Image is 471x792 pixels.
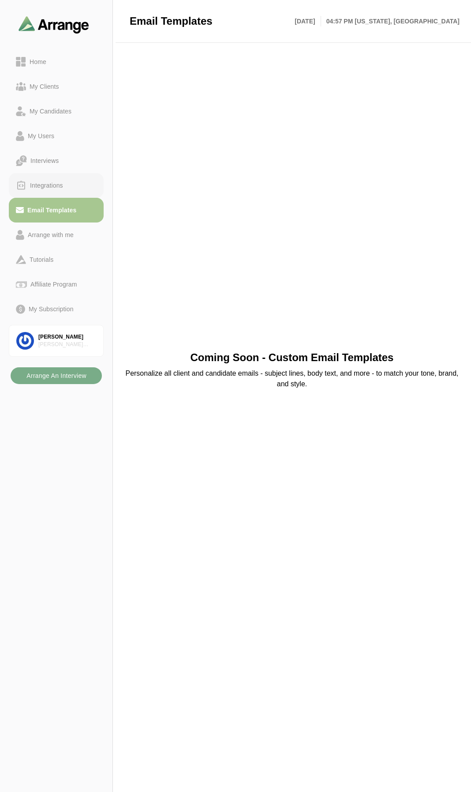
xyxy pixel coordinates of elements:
[25,304,77,314] div: My Subscription
[26,367,86,384] b: Arrange An Interview
[191,351,394,365] h1: Coming Soon - Custom Email Templates
[19,16,89,33] img: arrangeai-name-small-logo.4d2b8aee.svg
[295,16,321,26] p: [DATE]
[9,124,104,148] a: My Users
[9,272,104,297] a: Affiliate Program
[9,198,104,223] a: Email Templates
[26,254,57,265] div: Tutorials
[11,367,102,384] button: Arrange An Interview
[27,279,80,290] div: Affiliate Program
[9,49,104,74] a: Home
[38,333,96,341] div: [PERSON_NAME]
[24,205,80,215] div: Email Templates
[9,247,104,272] a: Tutorials
[9,325,104,357] a: [PERSON_NAME][PERSON_NAME] Project Solutions
[9,297,104,321] a: My Subscription
[27,155,62,166] div: Interviews
[38,341,96,348] div: [PERSON_NAME] Project Solutions
[9,99,104,124] a: My Candidates
[9,223,104,247] a: Arrange with me
[26,81,63,92] div: My Clients
[24,230,77,240] div: Arrange with me
[26,180,67,191] div: Integrations
[24,131,58,141] div: My Users
[9,148,104,173] a: Interviews
[130,15,213,28] span: Email Templates
[321,16,460,26] p: 04:57 PM [US_STATE], [GEOGRAPHIC_DATA]
[9,74,104,99] a: My Clients
[26,106,75,117] div: My Candidates
[123,368,460,389] p: Personalize all client and candidate emails - subject lines, body text, and more - to match your ...
[9,173,104,198] a: Integrations
[26,57,50,67] div: Home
